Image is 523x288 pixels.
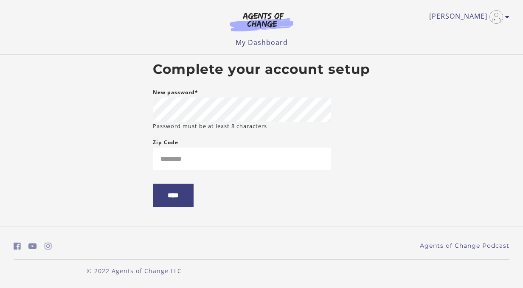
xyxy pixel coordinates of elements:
[14,240,21,252] a: https://www.facebook.com/groups/aswbtestprep (Open in a new window)
[14,242,21,250] i: https://www.facebook.com/groups/aswbtestprep (Open in a new window)
[153,137,178,148] label: Zip Code
[28,240,37,252] a: https://www.youtube.com/c/AgentsofChangeTestPrepbyMeaganMitchell (Open in a new window)
[153,122,267,130] small: Password must be at least 8 characters
[221,12,302,31] img: Agents of Change Logo
[45,242,52,250] i: https://www.instagram.com/agentsofchangeprep/ (Open in a new window)
[429,10,505,24] a: Toggle menu
[28,242,37,250] i: https://www.youtube.com/c/AgentsofChangeTestPrepbyMeaganMitchell (Open in a new window)
[236,38,288,47] a: My Dashboard
[153,87,198,98] label: New password*
[14,266,255,275] p: © 2022 Agents of Change LLC
[420,241,509,250] a: Agents of Change Podcast
[153,62,370,78] h2: Complete your account setup
[45,240,52,252] a: https://www.instagram.com/agentsofchangeprep/ (Open in a new window)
